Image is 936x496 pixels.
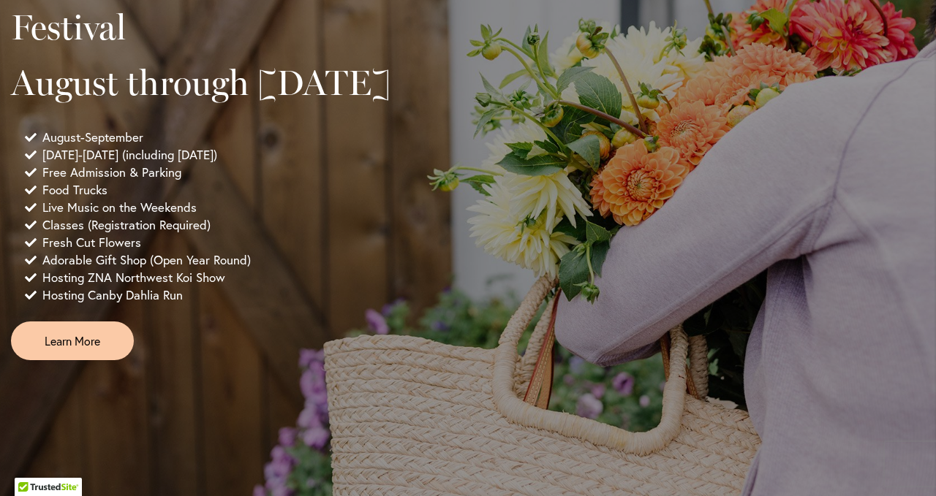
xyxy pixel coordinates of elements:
h2: August through [DATE] [11,62,413,103]
span: Adorable Gift Shop (Open Year Round) [42,251,251,269]
a: Learn More [11,321,134,360]
span: Hosting ZNA Northwest Koi Show [42,269,225,286]
span: [DATE]-[DATE] (including [DATE]) [42,146,217,164]
span: Learn More [45,332,100,349]
span: August-September [42,129,143,146]
span: Hosting Canby Dahlia Run [42,286,183,304]
span: Fresh Cut Flowers [42,234,141,251]
span: Free Admission & Parking [42,164,181,181]
span: Classes (Registration Required) [42,216,211,234]
span: Food Trucks [42,181,107,199]
span: Live Music on the Weekends [42,199,197,216]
